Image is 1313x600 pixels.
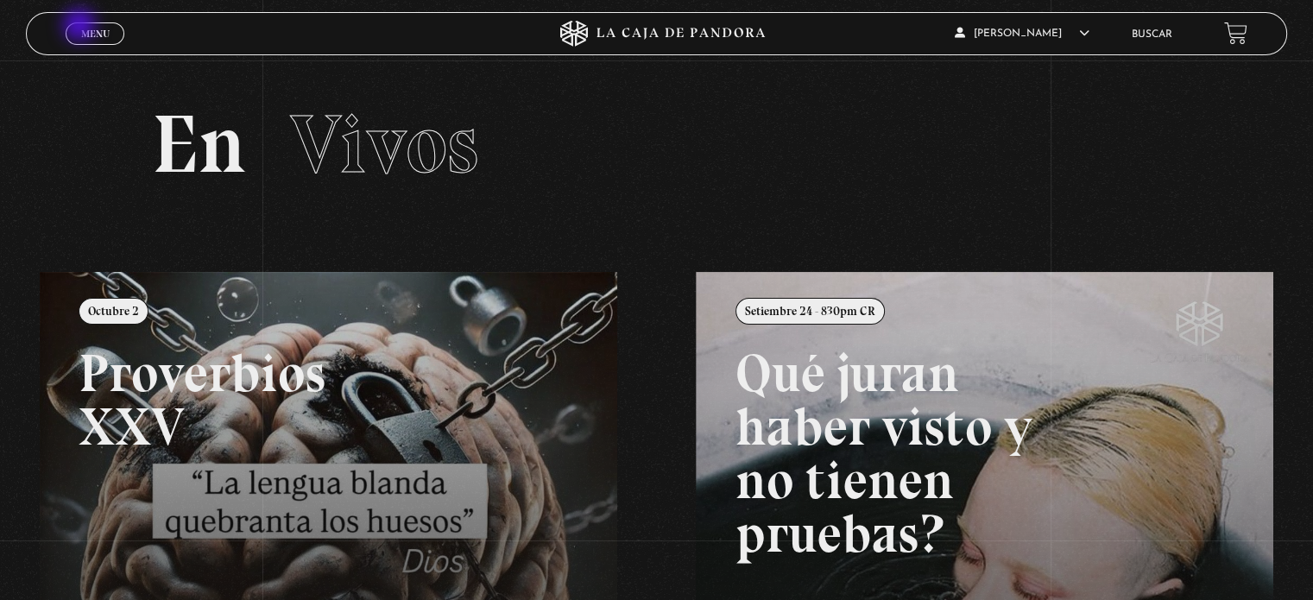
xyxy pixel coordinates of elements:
span: Cerrar [75,43,116,55]
span: Menu [81,28,110,39]
span: Vivos [290,95,478,193]
a: Buscar [1132,29,1172,40]
a: View your shopping cart [1224,22,1247,45]
span: [PERSON_NAME] [955,28,1089,39]
h2: En [152,104,1160,186]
